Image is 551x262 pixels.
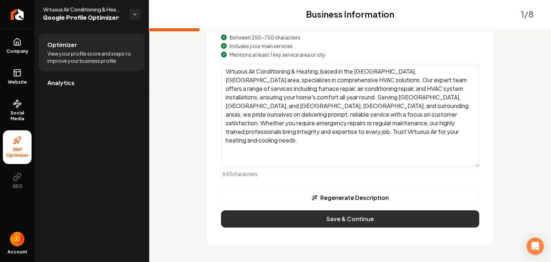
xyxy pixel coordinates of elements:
button: Open user button [10,232,24,246]
span: Mentions at least 1 key service area or city [230,51,326,58]
a: Website [3,63,32,91]
span: SEO [10,183,25,189]
span: Optimizer [47,41,77,49]
span: Includes your main services [230,42,293,50]
button: Save & Continue [221,210,479,228]
a: Social Media [3,94,32,127]
h2: Business Information [306,8,394,20]
button: Regenerate Description [221,189,479,207]
span: Google Profile Optimizer [43,13,123,23]
span: Virtuous Air Conditioning & Heating [43,6,123,13]
button: SEO [3,167,32,195]
span: Social Media [3,110,32,122]
span: GBP Optimizer [3,147,32,158]
span: View your profile score and steps to improve your business profile [47,50,136,64]
span: Analytics [47,79,75,87]
img: Rebolt Logo [11,9,24,20]
span: Company [4,48,31,54]
div: 643 characters [222,170,479,177]
div: 1 / 8 [521,8,534,20]
a: Company [3,32,32,60]
textarea: Virtuous Air Conditioning & Heating, based in the [GEOGRAPHIC_DATA], [GEOGRAPHIC_DATA] area, spec... [221,64,479,167]
span: Account [8,249,27,255]
img: Jacob Johnson [10,232,24,246]
div: Open Intercom Messenger [527,238,544,255]
a: Analytics [39,71,145,94]
span: Between 250-750 characters [230,34,300,41]
span: Website [5,79,30,85]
